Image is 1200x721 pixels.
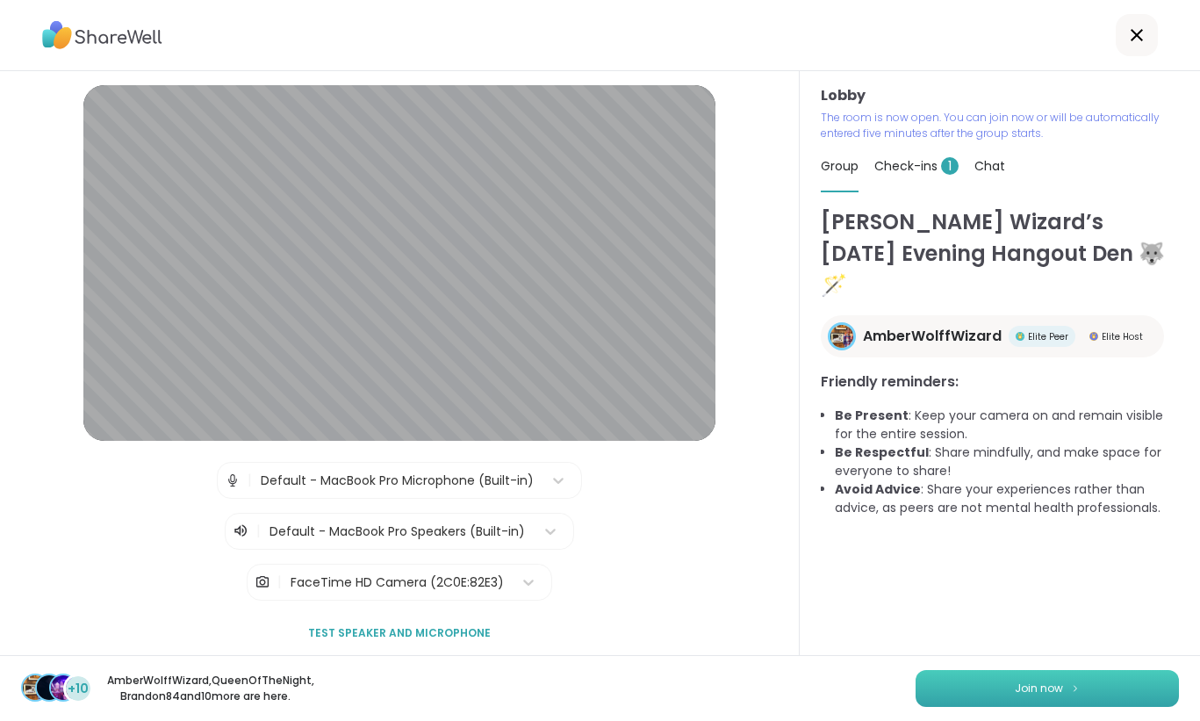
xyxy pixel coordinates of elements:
button: Test speaker and microphone [301,615,498,652]
span: | [256,521,261,542]
li: : Share your experiences rather than advice, as peers are not mental health professionals. [835,480,1179,517]
div: Default - MacBook Pro Microphone (Built-in) [261,472,534,490]
span: Elite Host [1102,330,1143,343]
span: | [248,463,252,498]
span: Elite Peer [1028,330,1068,343]
img: ShareWell Logomark [1070,683,1081,693]
button: Join now [916,670,1179,707]
p: AmberWolffWizard , QueenOfTheNight , Brandon84 and 10 more are here. [107,673,304,704]
img: AmberWolffWizard [830,325,853,348]
img: Microphone [225,463,241,498]
img: QueenOfTheNight [37,675,61,700]
p: The room is now open. You can join now or will be automatically entered five minutes after the gr... [821,110,1179,141]
li: : Share mindfully, and make space for everyone to share! [835,443,1179,480]
span: Group [821,157,859,175]
h3: Lobby [821,85,1179,106]
img: ShareWell Logo [42,15,162,55]
img: AmberWolffWizard [23,675,47,700]
span: Join now [1015,681,1063,696]
img: Elite Peer [1016,332,1024,341]
img: Camera [255,565,270,600]
div: FaceTime HD Camera (2C0E:82E3) [291,573,504,592]
b: Be Respectful [835,443,929,461]
a: AmberWolffWizardAmberWolffWizardElite PeerElite PeerElite HostElite Host [821,315,1164,357]
h3: Friendly reminders: [821,371,1179,393]
span: +10 [68,680,89,698]
li: : Keep your camera on and remain visible for the entire session. [835,407,1179,443]
b: Avoid Advice [835,480,921,498]
span: Check-ins [874,157,959,175]
span: AmberWolffWizard [863,326,1002,347]
span: 1 [941,157,959,175]
b: Be Present [835,407,909,424]
img: Elite Host [1089,332,1098,341]
img: Brandon84 [51,675,75,700]
h1: [PERSON_NAME] Wizard’s [DATE] Evening Hangout Den 🐺🪄 [821,206,1179,301]
span: | [277,565,282,600]
span: Test speaker and microphone [308,625,491,641]
span: Chat [974,157,1005,175]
